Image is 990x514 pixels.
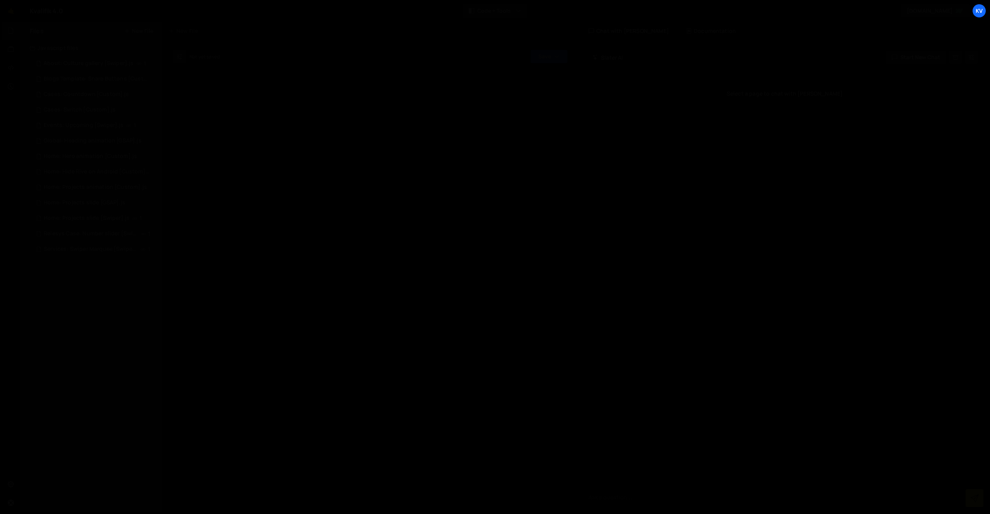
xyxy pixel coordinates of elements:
[140,215,142,221] span: 1
[30,87,162,102] div: 13762/36766.js
[581,22,677,40] div: Chat with [PERSON_NAME]
[30,180,162,195] div: 13762/35922.js
[885,50,947,64] button: Start new chat
[30,226,165,242] div: 13762/36623.js
[44,75,150,82] div: Blogs Template: Share Buttons [Custom].js
[30,242,165,257] div: 13762/38047.js
[30,149,162,164] div: 13762/36004.js
[44,153,137,160] div: Home: Hero animation [Custom].js
[44,137,142,144] div: Global: Heading animation [GSAP].js
[44,199,125,206] div: Home: Projects slide [GSAP].js
[44,215,130,222] div: Home: Projects slide [Swiper].js
[592,54,623,61] h2: Slater AI
[134,122,136,128] span: 1
[678,22,744,40] div: Documentation
[30,164,165,180] div: 13762/36882.js
[44,122,123,129] div: Events: Upcoming [Swiper].js
[2,2,20,20] a: 🤙
[20,40,162,56] div: Javascript files
[144,60,146,67] span: 1
[30,133,162,149] div: 13762/36900.js
[44,60,133,67] div: About: Culture gallery [Swiper].js
[148,231,150,237] span: 1
[30,71,165,87] div: 13762/41112.js
[30,195,162,211] div: 13762/36907.js
[44,246,138,253] div: Services: Swiper Marquee [Swiper].js
[30,102,162,118] div: 13762/37464.js
[44,106,116,113] div: Cases: Switch [Custom].js
[44,168,150,175] div: Home: Hide Rive on Android [Custom].js
[44,91,129,98] div: Cases: Countdown [Custom].js
[189,53,220,60] div: Not yet saved
[169,27,201,35] div: New File
[30,118,162,133] div: 13762/36409.js
[30,6,63,15] div: Kvalifik 4.0
[44,230,138,237] div: Relesys Case: Number slider [Swiper].js
[124,28,153,34] button: New File
[463,4,527,18] button: Code + Tools
[30,211,162,226] div: 13762/36195.js
[30,56,162,71] div: 13762/35927.js
[44,184,147,191] div: Home: Projects animation [Custom].js
[972,4,986,18] a: Kv
[148,246,150,252] span: 1
[30,27,44,35] h2: Files
[900,4,970,18] a: [DOMAIN_NAME]
[530,50,568,63] button: Save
